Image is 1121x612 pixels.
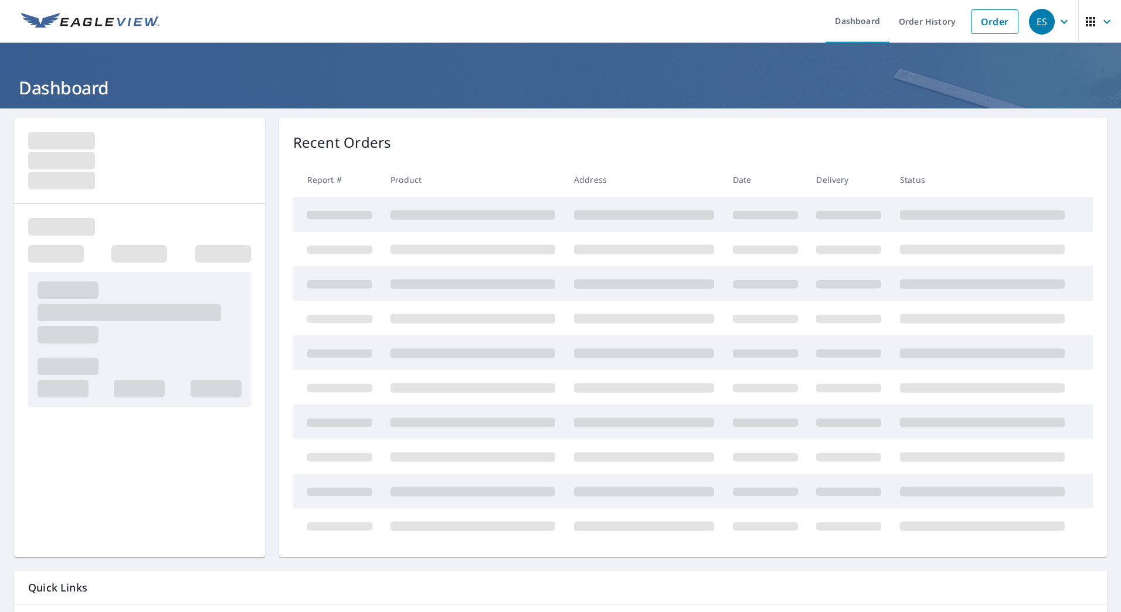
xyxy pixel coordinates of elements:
div: ES [1029,9,1055,35]
p: Quick Links [28,580,1093,595]
th: Product [381,162,565,197]
p: Recent Orders [293,132,392,153]
h1: Dashboard [14,76,1107,100]
th: Date [723,162,807,197]
th: Status [891,162,1074,197]
th: Delivery [807,162,891,197]
th: Address [565,162,723,197]
a: Order [971,9,1018,34]
th: Report # [293,162,382,197]
img: EV Logo [21,13,159,30]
